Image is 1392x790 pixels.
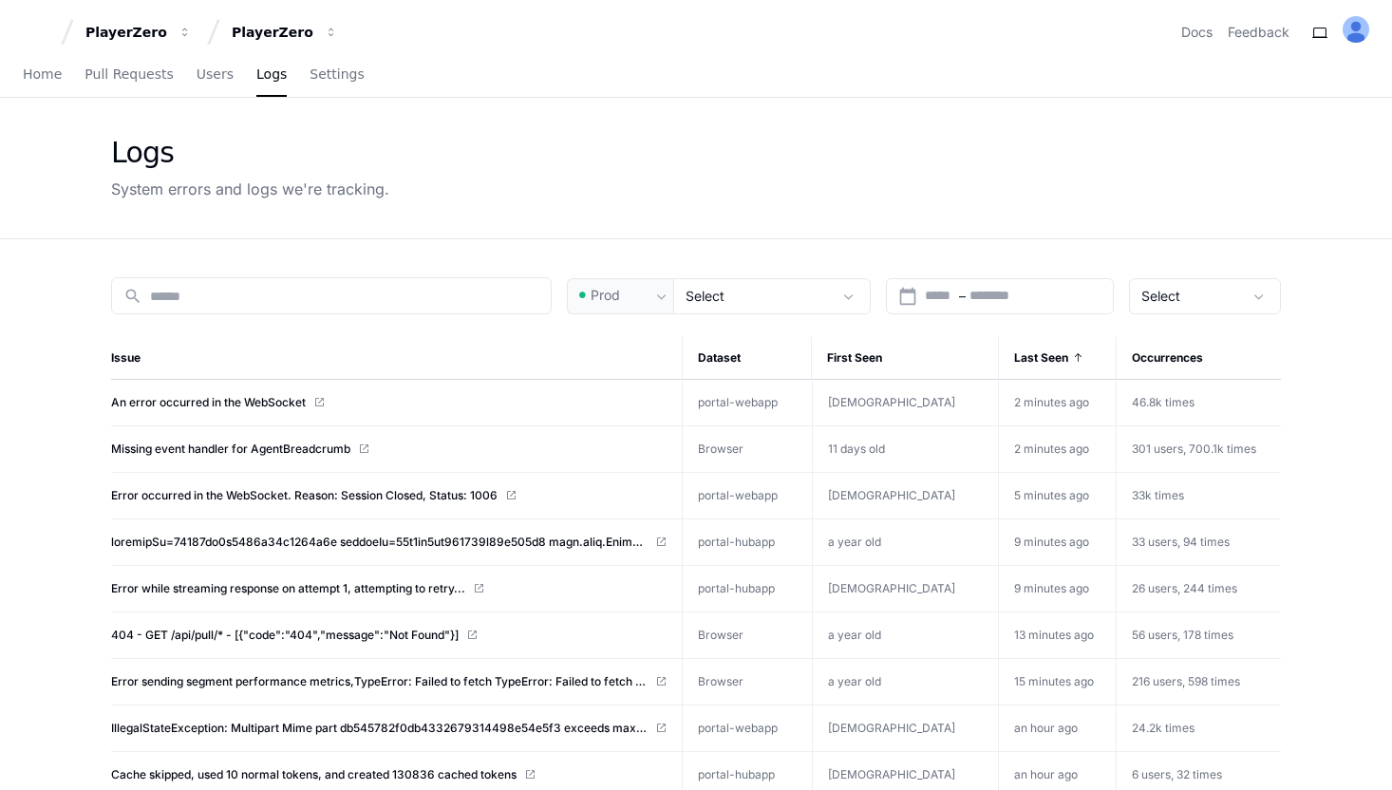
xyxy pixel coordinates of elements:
th: Occurrences [1117,337,1281,380]
a: 404 - GET /api/pull/* - [{"code":"404","message":"Not Found"}] [111,628,667,643]
td: [DEMOGRAPHIC_DATA] [812,705,998,751]
span: Logs [256,68,287,80]
button: Feedback [1228,23,1289,42]
span: Missing event handler for AgentBreadcrumb [111,442,350,457]
span: Home [23,68,62,80]
span: 24.2k times [1132,721,1194,735]
span: Select [686,288,724,304]
td: 15 minutes ago [998,659,1116,705]
a: Pull Requests [85,53,173,97]
span: 6 users, 32 times [1132,767,1222,781]
img: ALV-UjVcatvuIE3Ry8vbS9jTwWSCDSui9a-KCMAzof9oLoUoPIJpWA8kMXHdAIcIkQmvFwXZGxSVbioKmBNr7v50-UrkRVwdj... [1343,16,1369,43]
span: Users [197,68,234,80]
a: IllegalStateException: Multipart Mime part db545782f0db4332679314498e54e5f3 exceeds max filesize [111,721,667,736]
span: An error occurred in the WebSocket [111,395,306,410]
span: 301 users, 700.1k times [1132,442,1256,456]
td: a year old [812,612,998,658]
a: Home [23,53,62,97]
td: portal-hubapp [682,519,812,566]
span: 56 users, 178 times [1132,628,1233,642]
td: 13 minutes ago [998,612,1116,659]
th: Issue [111,337,682,380]
a: Error occurred in the WebSocket. Reason: Session Closed, Status: 1006 [111,488,667,503]
span: – [959,287,966,306]
td: [DEMOGRAPHIC_DATA] [812,566,998,611]
span: Pull Requests [85,68,173,80]
td: 5 minutes ago [998,473,1116,519]
td: Browser [682,612,812,659]
span: Error occurred in the WebSocket. Reason: Session Closed, Status: 1006 [111,488,498,503]
div: PlayerZero [85,23,167,42]
td: portal-hubapp [682,566,812,612]
td: a year old [812,519,998,565]
button: PlayerZero [78,15,199,49]
span: 216 users, 598 times [1132,674,1240,688]
a: Logs [256,53,287,97]
th: Dataset [682,337,812,380]
div: System errors and logs we're tracking. [111,178,389,200]
span: 33k times [1132,488,1184,502]
a: An error occurred in the WebSocket [111,395,667,410]
span: 33 users, 94 times [1132,535,1230,549]
td: portal-webapp [682,380,812,426]
span: Error while streaming response on attempt 1, attempting to retry... [111,581,465,596]
td: 2 minutes ago [998,426,1116,473]
span: 404 - GET /api/pull/* - [{"code":"404","message":"Not Found"}] [111,628,459,643]
td: [DEMOGRAPHIC_DATA] [812,473,998,518]
span: Prod [591,286,620,305]
a: Missing event handler for AgentBreadcrumb [111,442,667,457]
button: Open calendar [898,287,917,306]
a: Users [197,53,234,97]
td: 9 minutes ago [998,519,1116,566]
span: 46.8k times [1132,395,1194,409]
iframe: Open customer support [1331,727,1383,779]
span: IllegalStateException: Multipart Mime part db545782f0db4332679314498e54e5f3 exceeds max filesize [111,721,648,736]
td: 9 minutes ago [998,566,1116,612]
a: Docs [1181,23,1213,42]
div: Logs [111,136,389,170]
mat-icon: search [123,287,142,306]
a: Error while streaming response on attempt 1, attempting to retry... [111,581,667,596]
span: 26 users, 244 times [1132,581,1237,595]
span: Select [1141,288,1180,304]
td: portal-webapp [682,705,812,752]
td: Browser [682,659,812,705]
a: Error sending segment performance metrics,TypeError: Failed to fetch TypeError: Failed to fetch a... [111,674,667,689]
td: an hour ago [998,705,1116,752]
a: Settings [310,53,364,97]
mat-icon: calendar_today [898,287,917,306]
span: Cache skipped, used 10 normal tokens, and created 130836 cached tokens [111,767,517,782]
span: Settings [310,68,364,80]
span: Error sending segment performance metrics,TypeError: Failed to fetch TypeError: Failed to fetch a... [111,674,648,689]
td: portal-webapp [682,473,812,519]
a: Cache skipped, used 10 normal tokens, and created 130836 cached tokens [111,767,667,782]
span: loremipSu=74187do0s5486a34c1264a6e seddoeIu=55t1in5ut961739l89e505d8 magn.aliq.EnimadmInimvEniamq... [111,535,648,550]
td: 2 minutes ago [998,380,1116,426]
a: loremipSu=74187do0s5486a34c1264a6e seddoeIu=55t1in5ut961739l89e505d8 magn.aliq.EnimadmInimvEniamq... [111,535,667,550]
td: [DEMOGRAPHIC_DATA] [812,380,998,425]
td: 11 days old [812,426,998,472]
div: PlayerZero [232,23,313,42]
span: Last Seen [1014,350,1068,366]
span: First Seen [827,350,882,366]
td: Browser [682,426,812,473]
button: PlayerZero [224,15,346,49]
td: a year old [812,659,998,705]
